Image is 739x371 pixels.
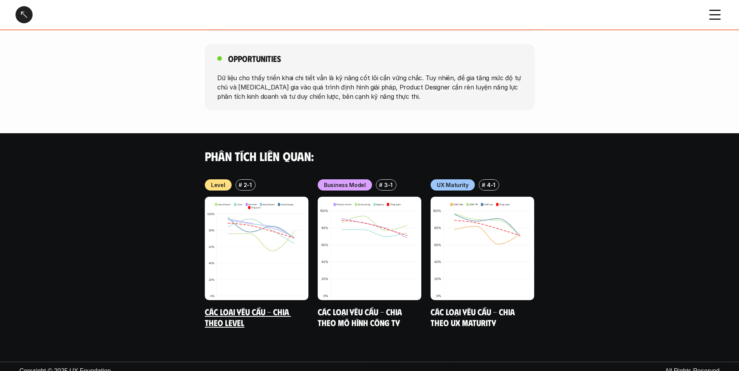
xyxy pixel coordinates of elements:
a: Các loại yêu cầu - Chia theo mô hình công ty [318,306,404,328]
p: Dữ liệu cho thấy triển khai chi tiết vẫn là kỹ năng cốt lõi cần vững chắc. Tuy nhiên, để gia tăng... [217,73,522,101]
p: UX Maturity [437,181,469,189]
p: 3-1 [384,181,393,189]
p: 2-1 [243,181,251,189]
p: Level [211,181,225,189]
a: Các loại yêu cầu - Chia theo UX Maturity [431,306,517,328]
h6: # [482,182,485,188]
h4: Phân tích liên quan: [205,149,535,163]
a: Các loại yêu cầu - Chia theo level [205,306,291,328]
p: 4-1 [487,181,495,189]
h6: # [379,182,382,188]
h5: Opportunities [228,53,281,64]
h6: # [238,182,242,188]
p: Business Model [324,181,366,189]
